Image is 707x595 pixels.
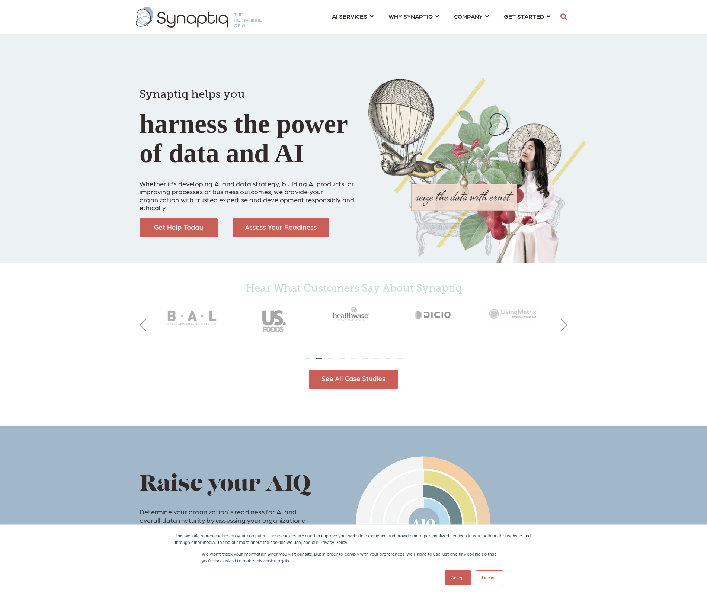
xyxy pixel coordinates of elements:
[351,358,356,359] li: Page dot 5
[476,570,503,585] a: Decline
[202,550,505,564] p: We won't track your information when you visit our site. But in order to comply with your prefere...
[555,319,567,331] button: Next
[386,358,391,359] li: Page dot 8
[140,218,218,237] img: Get Help Today
[305,358,310,359] li: Page dot 1
[368,78,586,263] img: Collage of girl, balloon, bird, and butterfly, with seize the data with ernst text
[388,11,433,21] span: WHY SYNAPTIQ
[454,11,483,21] span: COMPANY
[140,171,357,212] p: Whether it’s developing AI and data strategy, building AI products, or improving processes or bus...
[313,297,394,330] img: Healthwise_gray50
[394,297,474,330] img: Dicio
[140,74,357,168] h1: harness the power of data and AI
[445,570,471,585] a: Accept
[332,9,374,23] a: AI SERVICES
[140,474,311,496] span: Raise your AIQ
[136,7,262,28] img: synaptiq logo-1
[504,9,550,23] a: GET STARTED
[153,297,233,339] img: BAL_gray50
[374,358,380,359] li: Page dot 7
[328,358,333,359] li: Page dot 3
[153,282,554,295] h4: Hear What Customers Say About Synaptiq
[140,319,152,331] button: Previous
[339,358,345,359] li: Page dot 4
[397,358,403,359] li: Page dot 9
[454,9,489,23] a: COMPANY
[233,297,313,339] img: USFoods_gray50
[233,218,329,237] img: Assess Your Readiness
[140,499,319,533] p: Determine your organization's readiness for AI and overall data maturity by assessing your organi...
[504,11,544,21] span: GET STARTED
[474,297,554,328] img: Living Matrix
[140,87,245,101] span: Synaptiq helps you
[309,370,398,389] img: See All Case Studies
[324,4,558,30] nav: menu
[388,9,439,23] a: WHY SYNAPTIQ
[332,11,367,21] span: AI SERVICES
[362,358,368,359] li: Page dot 6
[175,533,532,546] div: This website stores cookies on your computer. These cookies are used to improve your website expe...
[316,358,322,359] li: Page dot 2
